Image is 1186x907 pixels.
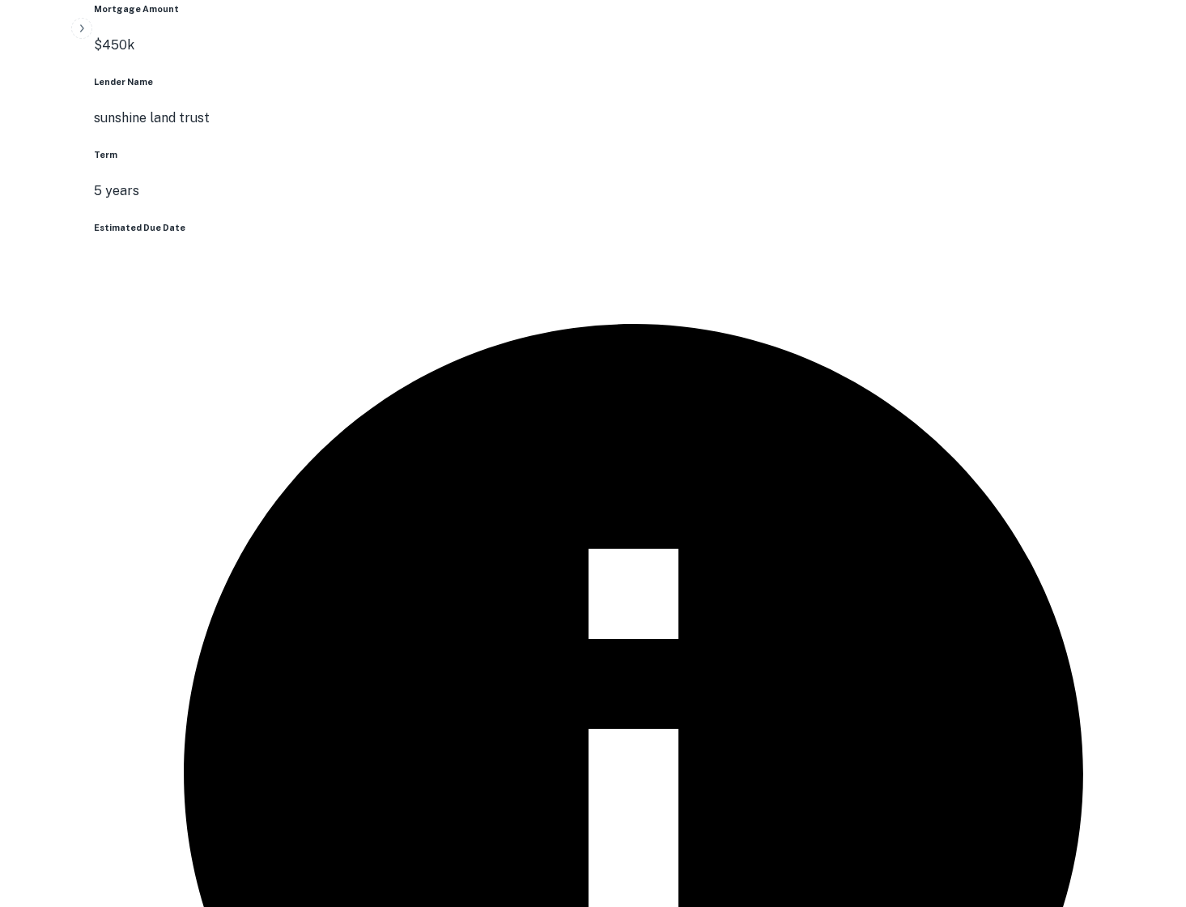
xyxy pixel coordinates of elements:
p: 5 years [94,181,1173,201]
p: $450k [94,36,1173,55]
iframe: Chat Widget [1105,777,1186,855]
h6: Mortgage Amount [94,2,1173,15]
h6: Term [94,148,1173,161]
h6: Lender Name [94,75,1173,88]
p: sunshine land trust [94,109,1173,128]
